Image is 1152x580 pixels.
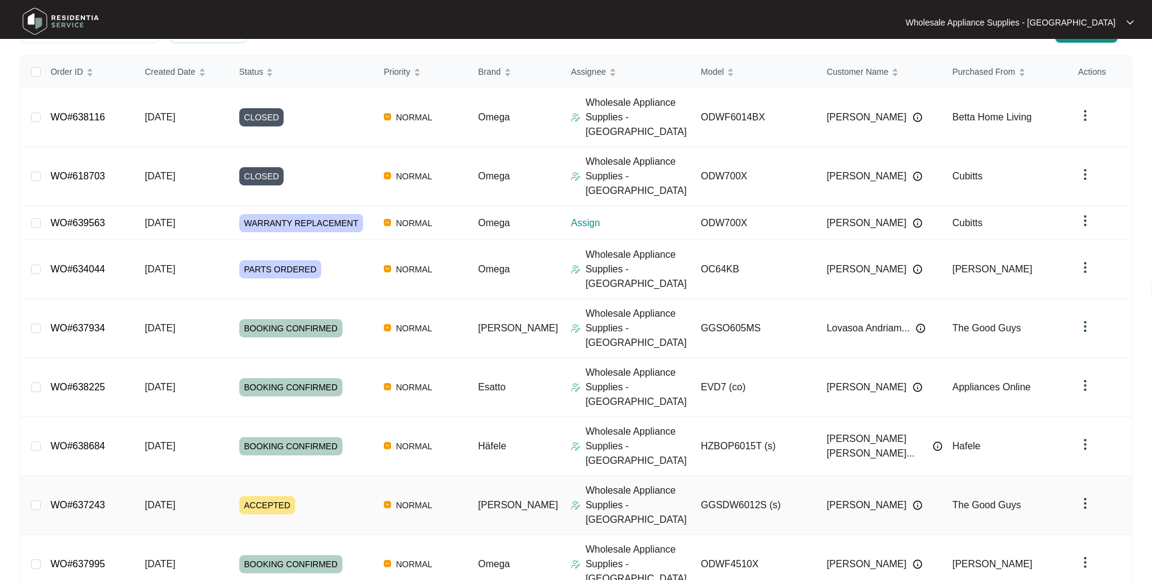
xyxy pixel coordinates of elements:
img: Info icon [913,382,922,392]
img: dropdown arrow [1078,213,1092,228]
th: Priority [374,56,468,88]
p: Wholesale Appliance Supplies - [GEOGRAPHIC_DATA] [585,95,691,139]
span: Omega [478,112,510,122]
th: Created Date [135,56,229,88]
span: NORMAL [391,321,437,336]
span: [PERSON_NAME] [827,110,907,125]
span: Customer Name [827,65,888,78]
span: Cubitts [952,218,983,228]
span: BOOKING CONFIRMED [239,319,343,337]
a: WO#639563 [50,218,105,228]
span: BOOKING CONFIRMED [239,555,343,573]
span: Lovasoa Andriam... [827,321,910,336]
span: NORMAL [391,380,437,395]
span: ACCEPTED [239,496,295,514]
span: Priority [384,65,411,78]
td: OC64KB [691,240,817,299]
span: The Good Guys [952,500,1021,510]
img: dropdown arrow [1078,437,1092,452]
img: Assigner Icon [571,500,581,510]
span: BOOKING CONFIRMED [239,437,343,455]
a: WO#638225 [50,382,105,392]
span: NORMAL [391,110,437,125]
span: CLOSED [239,167,284,185]
span: [DATE] [145,171,175,181]
th: Model [691,56,817,88]
a: WO#638684 [50,441,105,451]
th: Assignee [561,56,691,88]
a: WO#637243 [50,500,105,510]
a: WO#634044 [50,264,105,274]
span: The Good Guys [952,323,1021,333]
th: Purchased From [942,56,1068,88]
img: dropdown arrow [1078,108,1092,123]
span: NORMAL [391,169,437,184]
span: [DATE] [145,382,175,392]
span: [PERSON_NAME] [827,216,907,230]
img: Assigner Icon [571,382,581,392]
span: WARRANTY REPLACEMENT [239,214,363,232]
span: [DATE] [145,112,175,122]
td: ODWF6014BX [691,88,817,147]
span: Omega [478,559,510,569]
span: [DATE] [145,441,175,451]
img: Vercel Logo [384,383,391,390]
span: Order ID [50,65,83,78]
span: NORMAL [391,498,437,513]
p: Wholesale Appliance Supplies - [GEOGRAPHIC_DATA] [585,365,691,409]
span: BOOKING CONFIRMED [239,378,343,396]
img: Vercel Logo [384,501,391,508]
span: Purchased From [952,65,1015,78]
td: EVD7 (co) [691,358,817,417]
td: GGSO605MS [691,299,817,358]
img: residentia service logo [18,3,103,40]
span: [PERSON_NAME] [952,559,1032,569]
img: Vercel Logo [384,219,391,226]
span: [PERSON_NAME] [PERSON_NAME]... [827,432,927,461]
span: [PERSON_NAME] [478,323,558,333]
img: Info icon [913,171,922,181]
img: Assigner Icon [571,264,581,274]
img: Vercel Logo [384,442,391,449]
td: GGSDW6012S (s) [691,476,817,535]
td: ODW700X [691,147,817,206]
p: Wholesale Appliance Supplies - [GEOGRAPHIC_DATA] [585,483,691,527]
td: HZBOP6015T (s) [691,417,817,476]
span: NORMAL [391,262,437,277]
p: Wholesale Appliance Supplies - [GEOGRAPHIC_DATA] [585,247,691,291]
th: Brand [468,56,561,88]
img: Vercel Logo [384,113,391,120]
img: Assigner Icon [571,323,581,333]
span: [PERSON_NAME] [478,500,558,510]
p: Wholesale Appliance Supplies - [GEOGRAPHIC_DATA] [905,16,1116,29]
span: [PERSON_NAME] [952,264,1032,274]
img: Assigner Icon [571,112,581,122]
a: WO#637995 [50,559,105,569]
span: Betta Home Living [952,112,1032,122]
img: Vercel Logo [384,172,391,179]
span: NORMAL [391,216,437,230]
span: [DATE] [145,500,175,510]
th: Order ID [41,56,135,88]
img: dropdown arrow [1078,378,1092,393]
img: dropdown arrow [1078,260,1092,275]
span: CLOSED [239,108,284,126]
span: Created Date [145,65,195,78]
span: Esatto [478,382,505,392]
p: Assign [571,216,691,230]
p: Wholesale Appliance Supplies - [GEOGRAPHIC_DATA] [585,306,691,350]
img: Info icon [913,559,922,569]
p: Wholesale Appliance Supplies - [GEOGRAPHIC_DATA] [585,154,691,198]
img: Info icon [913,218,922,228]
span: Omega [478,218,510,228]
span: [DATE] [145,264,175,274]
img: dropdown arrow [1126,19,1134,26]
span: Status [239,65,264,78]
a: WO#638116 [50,112,105,122]
img: Info icon [913,112,922,122]
img: Assigner Icon [571,441,581,451]
p: Wholesale Appliance Supplies - [GEOGRAPHIC_DATA] [585,424,691,468]
span: [PERSON_NAME] [827,557,907,571]
img: Vercel Logo [384,324,391,331]
a: WO#637934 [50,323,105,333]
